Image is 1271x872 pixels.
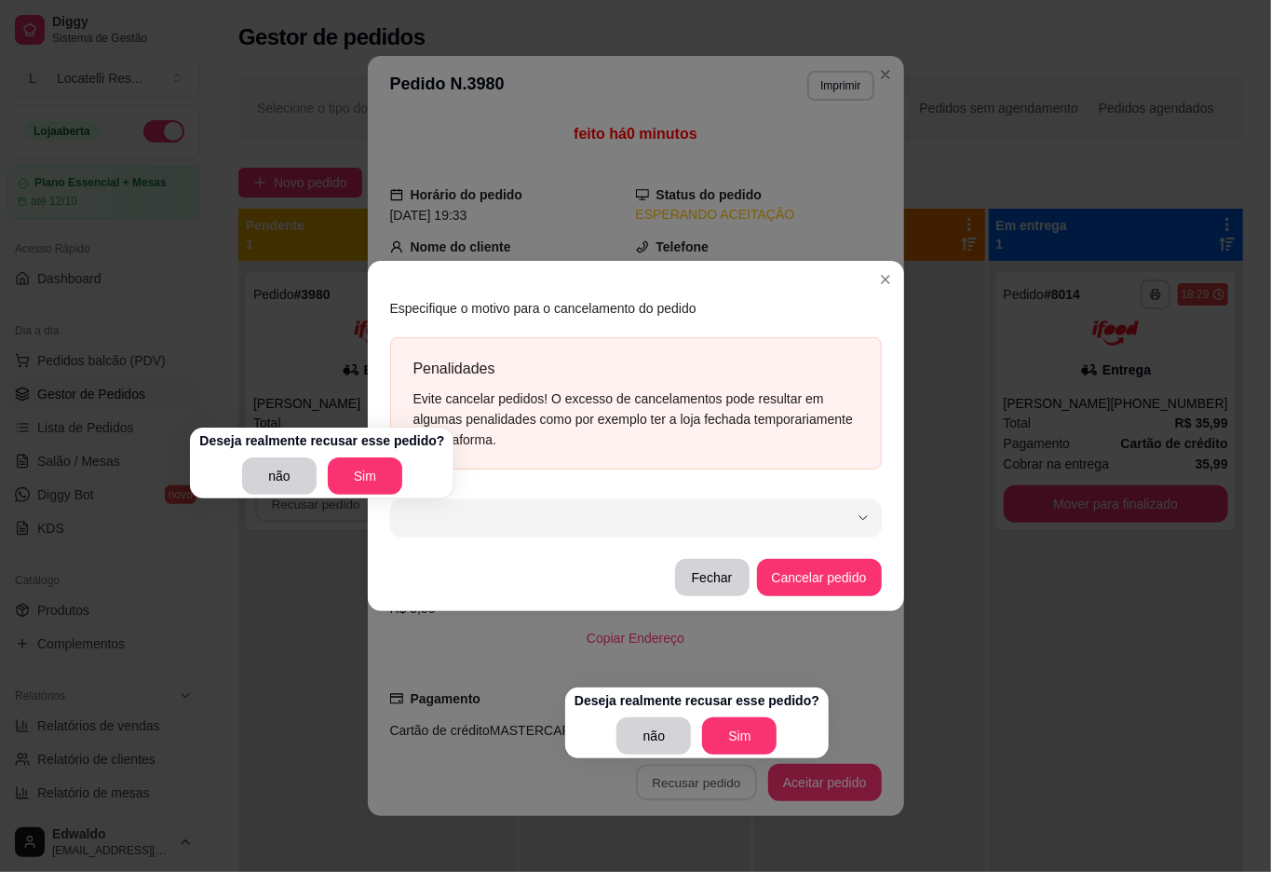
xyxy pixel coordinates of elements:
[413,388,859,450] div: Evite cancelar pedidos! O excesso de cancelamentos pode resultar em algumas penalidades como por ...
[675,559,750,596] button: Fechar
[702,717,777,755] button: Sim
[575,691,819,710] p: Deseja realmente recusar esse pedido?
[390,298,882,319] article: Especifique o motivo para o cancelamento do pedido
[242,457,317,495] button: não
[871,265,900,294] button: Close
[616,717,691,755] button: não
[413,357,859,380] div: Penalidades
[757,559,882,596] button: Cancelar pedido
[328,457,402,495] button: Sim
[199,431,444,450] p: Deseja realmente recusar esse pedido?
